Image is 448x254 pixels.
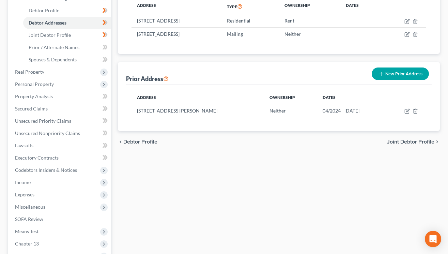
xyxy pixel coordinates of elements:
span: Prior / Alternate Names [29,44,79,50]
span: Debtor Addresses [29,20,66,26]
a: Prior / Alternate Names [23,41,111,54]
span: Spouses & Dependents [29,57,77,62]
button: New Prior Address [372,68,429,80]
th: Ownership [264,90,317,104]
td: Mailing [221,27,279,40]
td: Neither [279,27,340,40]
i: chevron_left [118,139,123,145]
th: Dates [317,90,387,104]
span: Lawsuits [15,143,33,148]
span: Real Property [15,69,44,75]
a: SOFA Review [10,213,111,225]
i: chevron_right [434,139,440,145]
a: Secured Claims [10,103,111,115]
td: 04/2024 - [DATE] [317,104,387,117]
span: Joint Debtor Profile [29,32,71,38]
span: Unsecured Nonpriority Claims [15,130,80,136]
span: SOFA Review [15,216,43,222]
td: Residential [221,14,279,27]
span: Joint Debtor Profile [387,139,434,145]
div: Prior Address [126,75,169,83]
a: Property Analysis [10,90,111,103]
button: Joint Debtor Profile chevron_right [387,139,440,145]
td: Neither [264,104,317,117]
span: Personal Property [15,81,54,87]
span: Executory Contracts [15,155,59,161]
span: Unsecured Priority Claims [15,118,71,124]
td: Rent [279,14,340,27]
span: Codebtors Insiders & Notices [15,167,77,173]
td: [STREET_ADDRESS] [132,14,221,27]
span: Expenses [15,192,34,197]
a: Debtor Addresses [23,17,111,29]
span: Means Test [15,228,38,234]
td: [STREET_ADDRESS] [132,27,221,40]
span: Debtor Profile [29,8,59,13]
a: Joint Debtor Profile [23,29,111,41]
a: Spouses & Dependents [23,54,111,66]
a: Unsecured Nonpriority Claims [10,127,111,139]
span: Miscellaneous [15,204,45,210]
span: Income [15,179,31,185]
a: Unsecured Priority Claims [10,115,111,127]
a: Executory Contracts [10,152,111,164]
span: Chapter 13 [15,241,39,246]
td: [STREET_ADDRESS][PERSON_NAME] [132,104,264,117]
span: Secured Claims [15,106,48,111]
div: Open Intercom Messenger [425,231,441,247]
a: Debtor Profile [23,4,111,17]
span: Property Analysis [15,93,53,99]
button: chevron_left Debtor Profile [118,139,157,145]
a: Lawsuits [10,139,111,152]
th: Address [132,90,264,104]
span: Debtor Profile [123,139,157,145]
